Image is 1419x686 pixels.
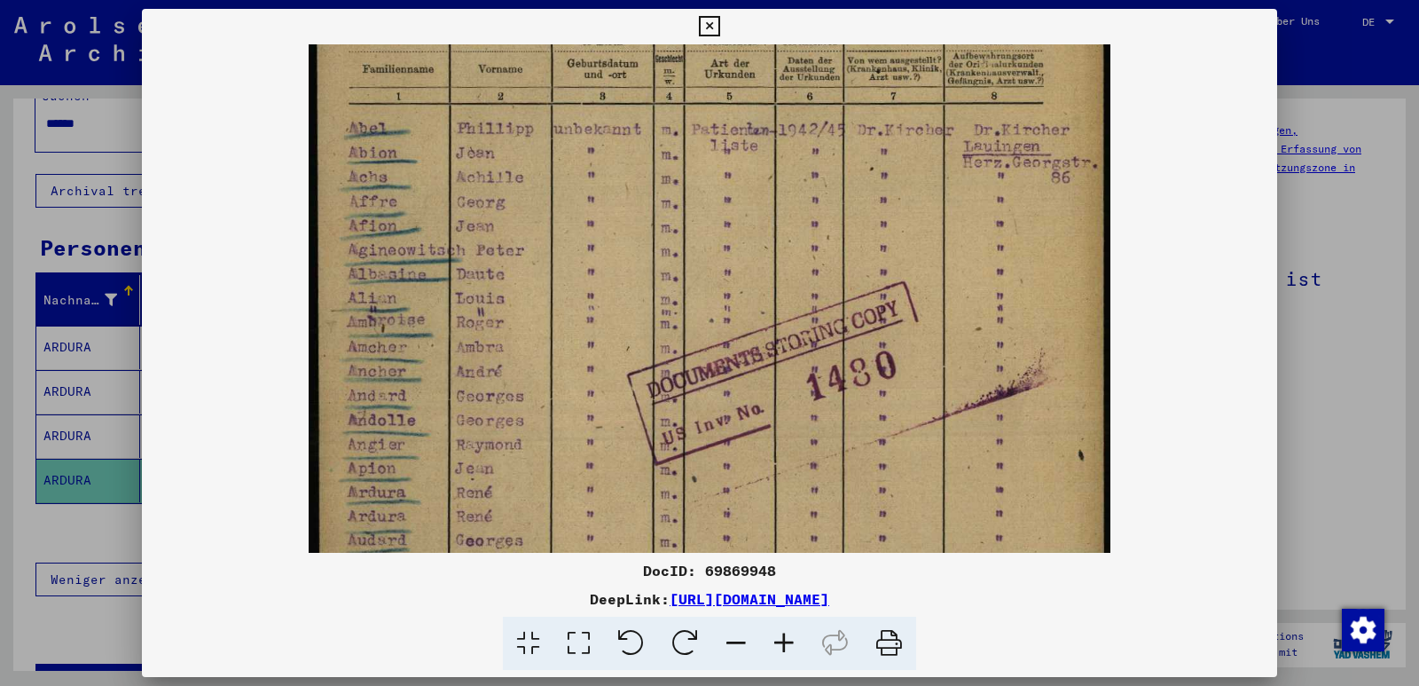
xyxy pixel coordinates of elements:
[142,560,1277,581] div: DocID: 69869948
[1341,608,1384,651] div: Zustimmung ändern
[142,588,1277,610] div: DeepLink:
[1342,609,1384,651] img: Zustimmung ändern
[670,590,829,608] a: [URL][DOMAIN_NAME]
